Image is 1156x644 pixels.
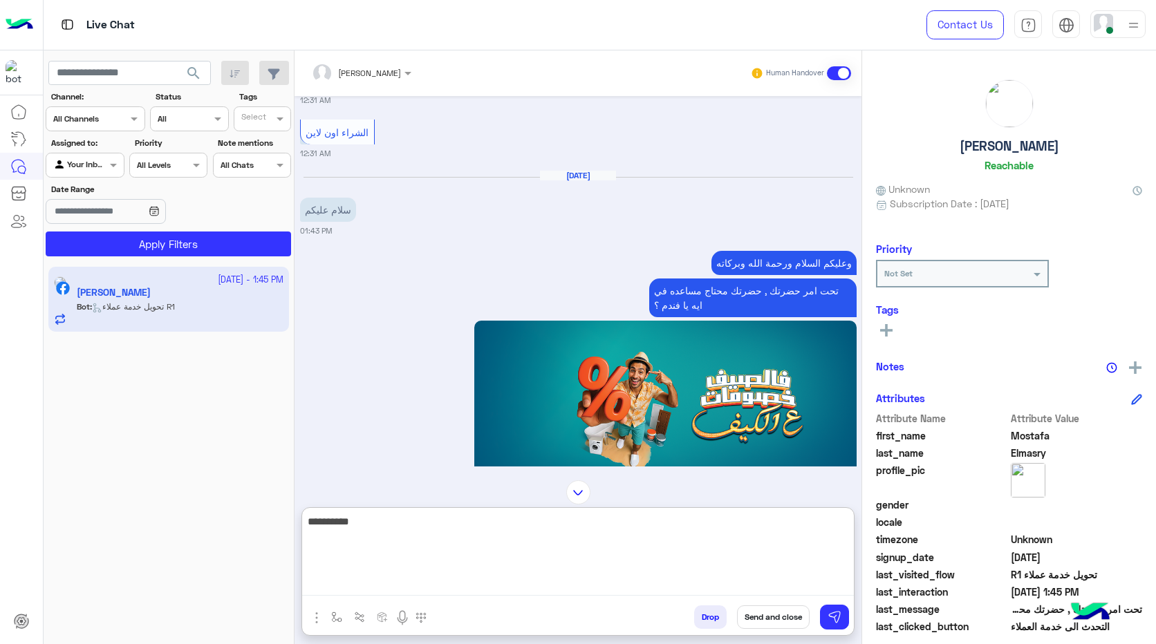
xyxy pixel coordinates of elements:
[876,602,1008,616] span: last_message
[1011,567,1143,582] span: تحويل خدمة عملاء R1
[1125,17,1142,34] img: profile
[876,411,1008,426] span: Attribute Name
[1011,463,1045,498] img: picture
[474,321,857,489] img: NTE0Mjg3MDkxXzEwNTUzNDM4MjM0MDY1NDBfMzIwMzIxODk4NDUyNjc1NzIyOF9uLnBuZw%3D%3D.png
[1106,362,1117,373] img: notes
[156,91,227,103] label: Status
[300,95,330,106] small: 12:31 AM
[876,585,1008,599] span: last_interaction
[1011,446,1143,460] span: Elmasry
[876,392,925,404] h6: Attributes
[348,605,371,628] button: Trigger scenario
[1066,589,1115,637] img: hulul-logo.png
[239,91,290,103] label: Tags
[876,498,1008,512] span: gender
[985,159,1034,171] h6: Reachable
[46,231,291,256] button: Apply Filters
[876,446,1008,460] span: last_name
[1011,411,1143,426] span: Attribute Value
[218,137,289,149] label: Note mentions
[649,278,857,317] p: 13/10/2025, 1:43 PM
[51,137,122,149] label: Assigned to:
[6,10,33,39] img: Logo
[766,68,824,79] small: Human Handover
[1059,17,1074,33] img: tab
[737,605,810,629] button: Send and close
[876,243,912,255] h6: Priority
[1020,17,1036,33] img: tab
[1011,550,1143,565] span: 2025-05-17T06:09:22.513Z
[308,609,325,626] img: send attachment
[1011,428,1143,443] span: Mostafa
[6,60,30,85] img: 322208621163248
[300,198,356,222] p: 13/10/2025, 1:43 PM
[394,609,411,626] img: send voice note
[177,61,211,91] button: search
[986,80,1033,127] img: picture
[540,171,616,180] h6: [DATE]
[876,360,904,372] h6: Notes
[876,567,1008,582] span: last_visited_flow
[711,251,857,275] p: 13/10/2025, 1:43 PM
[890,196,1009,211] span: Subscription Date : [DATE]
[326,605,348,628] button: select flow
[876,303,1142,316] h6: Tags
[1011,498,1143,512] span: null
[694,605,727,629] button: Drop
[876,515,1008,529] span: locale
[1014,10,1042,39] a: tab
[338,68,401,78] span: [PERSON_NAME]
[1011,532,1143,547] span: Unknown
[135,137,206,149] label: Priority
[828,610,841,624] img: send message
[59,16,76,33] img: tab
[1129,361,1141,374] img: add
[300,225,332,236] small: 01:43 PM
[926,10,1004,39] a: Contact Us
[1094,14,1113,33] img: userImage
[1011,619,1143,634] span: التحدث الى خدمة العملاء
[876,532,1008,547] span: timezone
[416,612,427,623] img: make a call
[377,612,388,623] img: create order
[876,619,1008,634] span: last_clicked_button
[566,480,590,504] img: scroll
[331,612,342,623] img: select flow
[300,148,330,159] small: 12:31 AM
[354,612,365,623] img: Trigger scenario
[86,16,135,35] p: Live Chat
[306,126,369,138] span: الشراء اون لاين
[1011,585,1143,599] span: 2025-10-13T10:45:00.141Z
[1011,515,1143,529] span: null
[239,111,266,126] div: Select
[876,550,1008,565] span: signup_date
[876,463,1008,495] span: profile_pic
[51,91,144,103] label: Channel:
[876,428,1008,443] span: first_name
[371,605,394,628] button: create order
[876,182,930,196] span: Unknown
[185,65,202,82] span: search
[51,183,206,196] label: Date Range
[1011,602,1143,616] span: تحت امر حضرتك , حضرتك محتاج مساعده في ايه يا فندم ؟
[960,138,1059,154] h5: [PERSON_NAME]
